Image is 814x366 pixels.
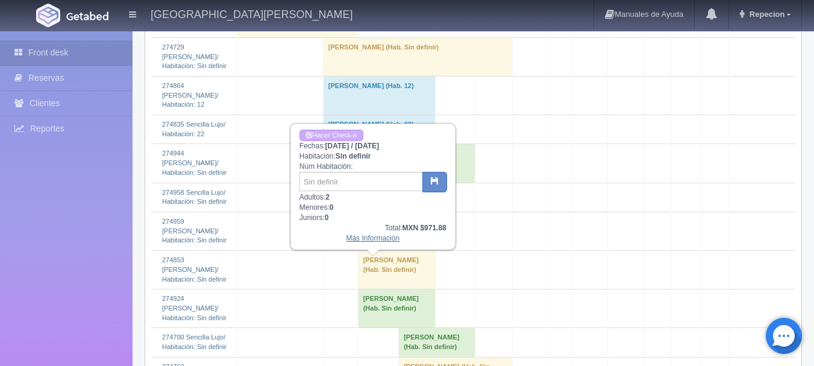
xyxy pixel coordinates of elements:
[291,124,455,249] div: Fechas: Habitación: Núm Habitación: Adultos: Menores: Juniors:
[162,121,225,137] a: 274835 Sencilla Lujo/Habitación: 22
[325,142,379,150] b: [DATE] / [DATE]
[162,256,227,282] a: 274853 [PERSON_NAME]/Habitación: Sin definir
[36,4,60,27] img: Getabed
[402,224,446,232] b: MXN $971.88
[162,82,219,108] a: 274864 [PERSON_NAME]/Habitación: 12
[299,130,363,141] a: Hacer Check-in
[299,172,423,191] input: Sin definir
[299,223,446,233] div: Total:
[358,289,436,328] td: [PERSON_NAME] (Hab. Sin definir)
[336,152,371,160] b: Sin definir
[162,295,227,321] a: 274924 [PERSON_NAME]/Habitación: Sin definir
[162,43,227,69] a: 274729 [PERSON_NAME]/Habitación: Sin definir
[325,213,329,222] b: 0
[323,76,436,115] td: [PERSON_NAME] (Hab. 12)
[162,150,227,175] a: 274944 [PERSON_NAME]/Habitación: Sin definir
[323,115,436,144] td: [PERSON_NAME] (Hab. 22)
[162,189,227,206] a: 274958 Sencilla Lujo/Habitación: Sin definir
[346,234,399,242] a: Más Información
[151,6,352,21] h4: [GEOGRAPHIC_DATA][PERSON_NAME]
[66,11,108,21] img: Getabed
[325,193,330,201] b: 2
[358,251,436,289] td: [PERSON_NAME] (Hab. Sin definir)
[747,10,785,19] span: Repecion
[162,218,227,244] a: 274959 [PERSON_NAME]/Habitación: Sin definir
[323,37,512,76] td: [PERSON_NAME] (Hab. Sin definir)
[399,328,475,357] td: [PERSON_NAME] (Hab. Sin definir)
[330,203,334,212] b: 0
[162,333,227,350] a: 274700 Sencilla Lujo/Habitación: Sin definir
